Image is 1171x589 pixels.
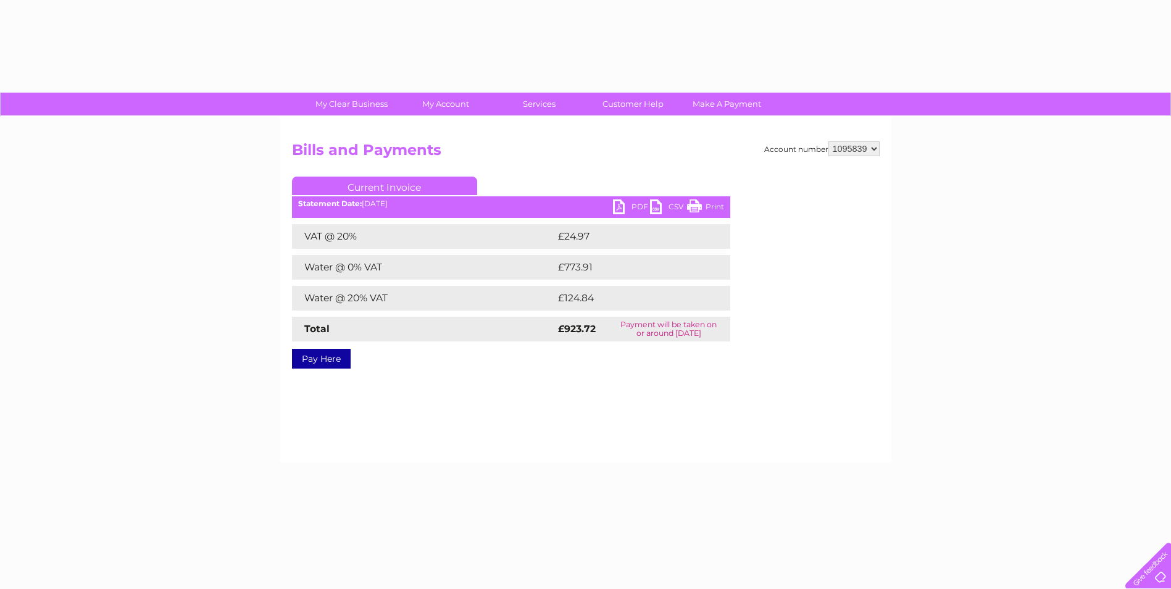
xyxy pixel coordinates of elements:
[558,323,596,335] strong: £923.72
[292,224,555,249] td: VAT @ 20%
[555,286,708,311] td: £124.84
[292,349,351,369] a: Pay Here
[292,255,555,280] td: Water @ 0% VAT
[292,199,730,208] div: [DATE]
[301,93,402,115] a: My Clear Business
[764,141,880,156] div: Account number
[676,93,778,115] a: Make A Payment
[555,255,707,280] td: £773.91
[488,93,590,115] a: Services
[613,199,650,217] a: PDF
[607,317,730,341] td: Payment will be taken on or around [DATE]
[555,224,706,249] td: £24.97
[304,323,330,335] strong: Total
[582,93,684,115] a: Customer Help
[650,199,687,217] a: CSV
[292,177,477,195] a: Current Invoice
[687,199,724,217] a: Print
[292,286,555,311] td: Water @ 20% VAT
[298,199,362,208] b: Statement Date:
[292,141,880,165] h2: Bills and Payments
[394,93,496,115] a: My Account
